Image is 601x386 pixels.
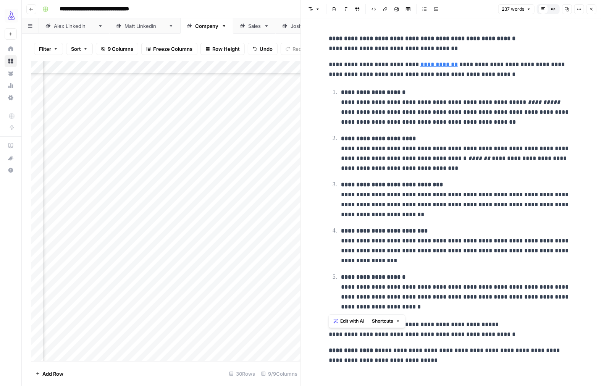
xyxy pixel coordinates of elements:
[31,368,68,380] button: Add Row
[39,18,110,34] a: [PERSON_NAME]
[39,45,51,53] span: Filter
[276,18,346,34] a: [PERSON_NAME]
[5,6,17,25] button: Workspace: AirOps Growth
[200,43,245,55] button: Row Height
[212,45,240,53] span: Row Height
[5,152,16,164] div: What's new?
[34,43,63,55] button: Filter
[226,368,258,380] div: 30 Rows
[5,43,17,55] a: Home
[5,92,17,104] a: Settings
[108,45,133,53] span: 9 Columns
[372,318,394,325] span: Shortcuts
[96,43,138,55] button: 9 Columns
[5,164,17,176] button: Help + Support
[248,43,278,55] button: Undo
[180,18,233,34] a: Company
[233,18,276,34] a: Sales
[281,43,310,55] button: Redo
[66,43,93,55] button: Sort
[5,55,17,67] a: Browse
[5,79,17,92] a: Usage
[331,316,368,326] button: Edit with AI
[369,316,404,326] button: Shortcuts
[260,45,273,53] span: Undo
[248,22,261,30] div: Sales
[124,22,165,30] div: [PERSON_NAME]
[502,6,524,13] span: 237 words
[291,22,331,30] div: [PERSON_NAME]
[141,43,197,55] button: Freeze Columns
[110,18,180,34] a: [PERSON_NAME]
[153,45,192,53] span: Freeze Columns
[42,370,63,378] span: Add Row
[341,318,365,325] span: Edit with AI
[498,4,535,14] button: 237 words
[5,140,17,152] a: AirOps Academy
[5,152,17,164] button: What's new?
[5,9,18,23] img: AirOps Growth Logo
[5,67,17,79] a: Your Data
[292,45,305,53] span: Redo
[71,45,81,53] span: Sort
[258,368,300,380] div: 9/9 Columns
[54,22,95,30] div: [PERSON_NAME]
[195,22,218,30] div: Company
